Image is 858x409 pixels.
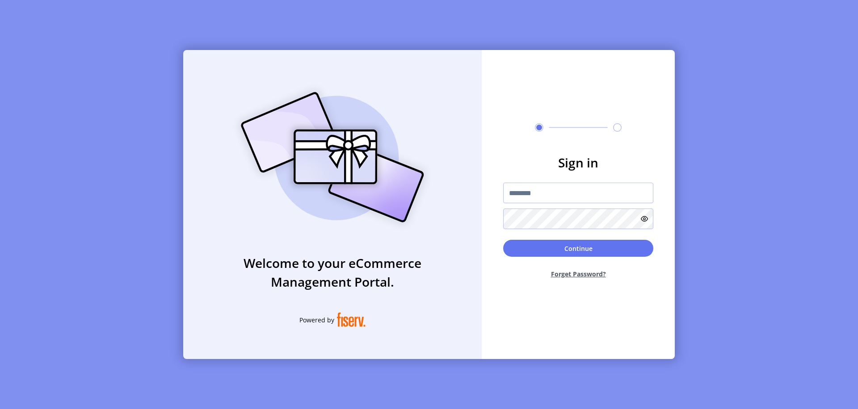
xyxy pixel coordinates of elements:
[503,262,653,286] button: Forget Password?
[503,153,653,172] h3: Sign in
[299,315,334,325] span: Powered by
[227,82,437,232] img: card_Illustration.svg
[183,254,482,291] h3: Welcome to your eCommerce Management Portal.
[503,240,653,257] button: Continue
